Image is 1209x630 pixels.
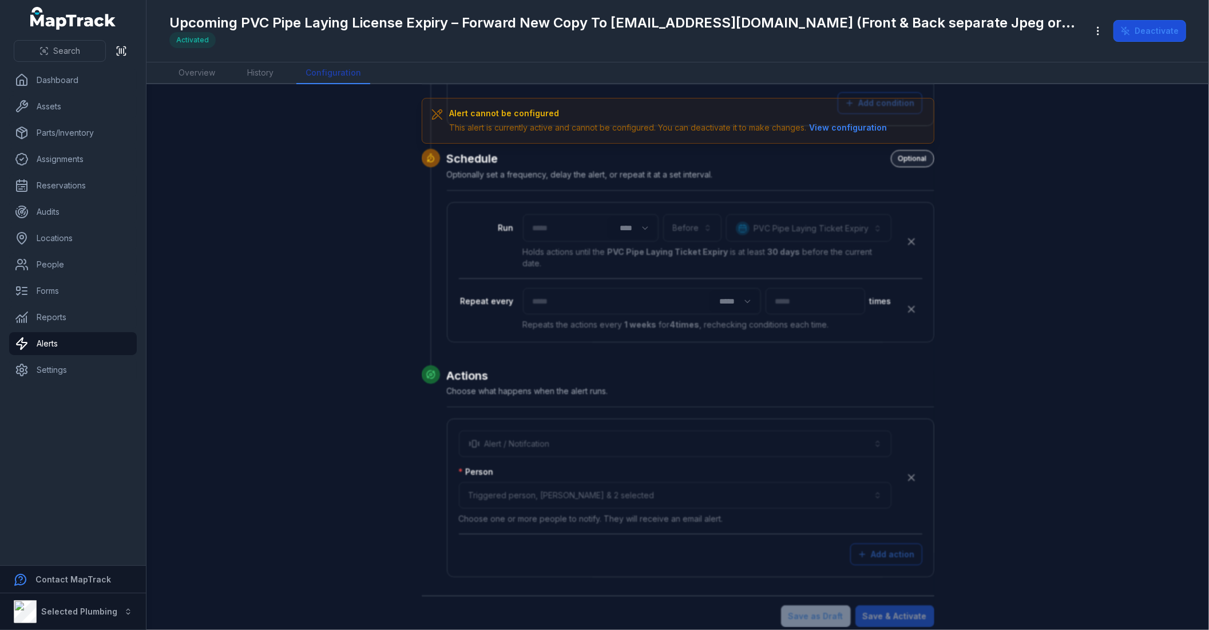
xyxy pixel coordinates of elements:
button: Deactivate [1113,20,1186,42]
a: Configuration [296,62,370,84]
a: Dashboard [9,69,137,92]
a: Reservations [9,174,137,197]
a: Forms [9,279,137,302]
span: Search [53,45,80,57]
a: Locations [9,227,137,250]
a: Alerts [9,332,137,355]
a: MapTrack [30,7,116,30]
a: Assets [9,95,137,118]
a: People [9,253,137,276]
h3: Alert cannot be configured [450,108,890,119]
button: Search [14,40,106,62]
a: Audits [9,200,137,223]
strong: Selected Plumbing [41,607,117,616]
h1: Upcoming PVC Pipe Laying License Expiry – Forward New Copy To [EMAIL_ADDRESS][DOMAIN_NAME] (Front... [169,14,1078,32]
button: View configuration [807,121,890,134]
a: Parts/Inventory [9,121,137,144]
a: History [238,62,283,84]
strong: Contact MapTrack [35,574,111,584]
a: Reports [9,306,137,329]
div: Activated [169,32,216,48]
a: Settings [9,359,137,381]
a: Assignments [9,148,137,171]
a: Overview [169,62,224,84]
div: This alert is currently active and cannot be configured. You can deactivate it to make changes. [450,121,890,134]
